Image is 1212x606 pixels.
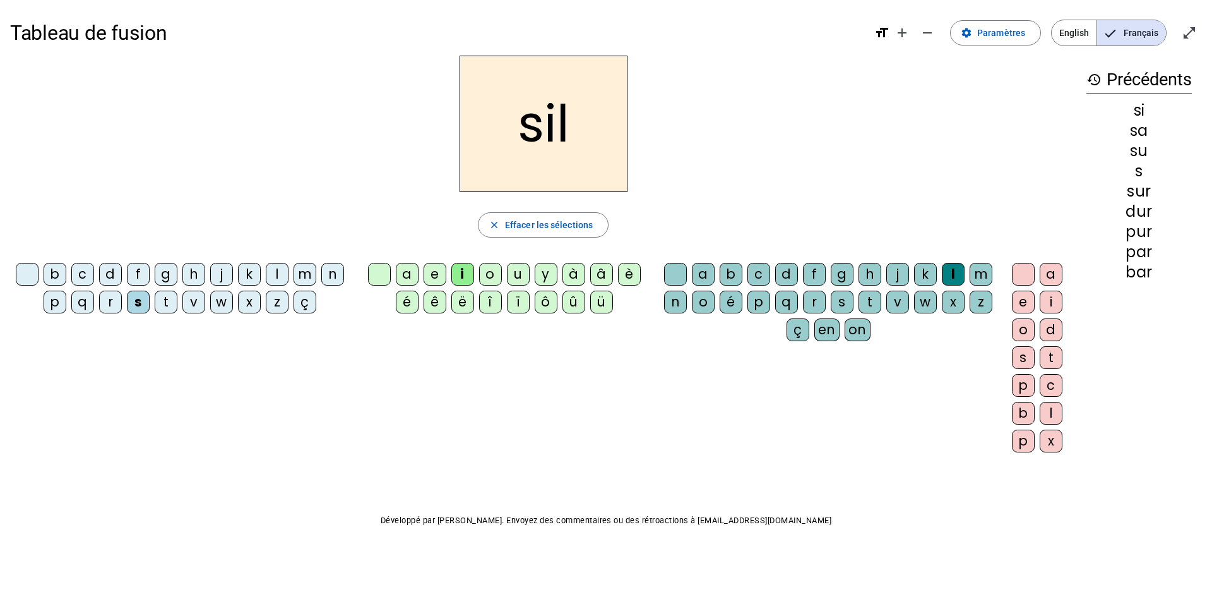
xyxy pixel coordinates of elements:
[915,20,940,45] button: Diminuer la taille de la police
[618,263,641,286] div: è
[858,263,881,286] div: h
[692,291,715,313] div: o
[720,291,742,313] div: é
[182,263,205,286] div: h
[210,263,233,286] div: j
[10,513,1202,528] p: Développé par [PERSON_NAME]. Envoyez des commentaires ou des rétroactions à [EMAIL_ADDRESS][DOMAI...
[424,291,446,313] div: ê
[787,318,809,341] div: ç
[155,263,177,286] div: g
[1052,20,1096,45] span: English
[266,263,288,286] div: l
[814,318,840,341] div: en
[1012,318,1035,341] div: o
[914,291,937,313] div: w
[1086,123,1192,138] div: sa
[1040,430,1062,452] div: x
[692,263,715,286] div: a
[1040,291,1062,313] div: i
[1097,20,1166,45] span: Français
[1051,20,1167,46] mat-button-toggle-group: Language selection
[970,291,992,313] div: z
[977,25,1025,40] span: Paramètres
[294,263,316,286] div: m
[238,291,261,313] div: x
[99,263,122,286] div: d
[1040,374,1062,397] div: c
[396,263,419,286] div: a
[127,291,150,313] div: s
[1040,346,1062,369] div: t
[10,13,864,53] h1: Tableau de fusion
[460,56,627,192] h2: sil
[396,291,419,313] div: é
[747,291,770,313] div: p
[970,263,992,286] div: m
[1086,143,1192,159] div: su
[1086,66,1192,94] h3: Précédents
[1086,245,1192,260] div: par
[942,291,965,313] div: x
[950,20,1041,45] button: Paramètres
[451,263,474,286] div: i
[1177,20,1202,45] button: Entrer en plein écran
[44,263,66,286] div: b
[1012,402,1035,425] div: b
[858,291,881,313] div: t
[1040,402,1062,425] div: l
[238,263,261,286] div: k
[562,263,585,286] div: à
[886,263,909,286] div: j
[535,263,557,286] div: y
[894,25,910,40] mat-icon: add
[590,263,613,286] div: â
[99,291,122,313] div: r
[1040,318,1062,341] div: d
[294,291,316,313] div: ç
[505,217,593,233] span: Effacer les sélections
[424,263,446,286] div: e
[886,291,909,313] div: v
[266,291,288,313] div: z
[1086,224,1192,239] div: pur
[747,263,770,286] div: c
[210,291,233,313] div: w
[478,212,609,238] button: Effacer les sélections
[155,291,177,313] div: t
[1012,291,1035,313] div: e
[831,291,853,313] div: s
[71,291,94,313] div: q
[1086,265,1192,280] div: bar
[889,20,915,45] button: Augmenter la taille de la police
[803,263,826,286] div: f
[664,291,687,313] div: n
[1040,263,1062,286] div: a
[845,318,870,341] div: on
[920,25,935,40] mat-icon: remove
[535,291,557,313] div: ô
[914,263,937,286] div: k
[1012,374,1035,397] div: p
[71,263,94,286] div: c
[182,291,205,313] div: v
[590,291,613,313] div: ü
[127,263,150,286] div: f
[1086,184,1192,199] div: sur
[1012,430,1035,452] div: p
[803,291,826,313] div: r
[1012,346,1035,369] div: s
[44,291,66,313] div: p
[321,263,344,286] div: n
[507,263,530,286] div: u
[562,291,585,313] div: û
[1086,164,1192,179] div: s
[1086,72,1102,87] mat-icon: history
[479,263,502,286] div: o
[489,219,500,231] mat-icon: close
[961,27,972,39] mat-icon: settings
[775,291,798,313] div: q
[831,263,853,286] div: g
[1086,204,1192,219] div: dur
[720,263,742,286] div: b
[479,291,502,313] div: î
